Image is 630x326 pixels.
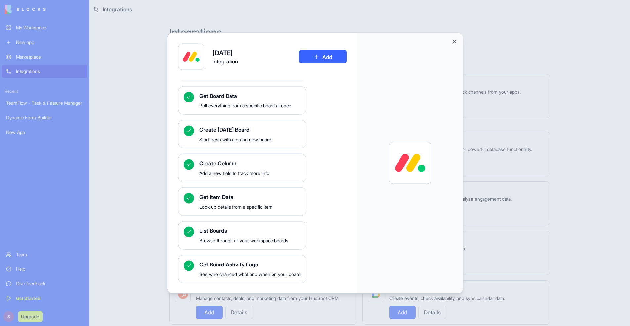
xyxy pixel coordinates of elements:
[299,50,347,63] button: Add
[199,204,301,210] span: Look up details from a specific item
[199,92,301,100] span: Get Board Data
[212,48,238,58] h4: [DATE]
[199,170,301,177] span: Add a new field to track more info
[199,237,301,244] span: Browse through all your workspace boards
[199,227,301,235] span: List Boards
[199,159,301,167] span: Create Column
[199,126,301,134] span: Create [DATE] Board
[199,136,301,143] span: Start fresh with a brand new board
[199,261,301,268] span: Get Board Activity Logs
[199,193,301,201] span: Get Item Data
[212,58,238,65] span: Integration
[199,102,301,109] span: Pull everything from a specific board at once
[199,271,301,278] span: See who changed what and when on your board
